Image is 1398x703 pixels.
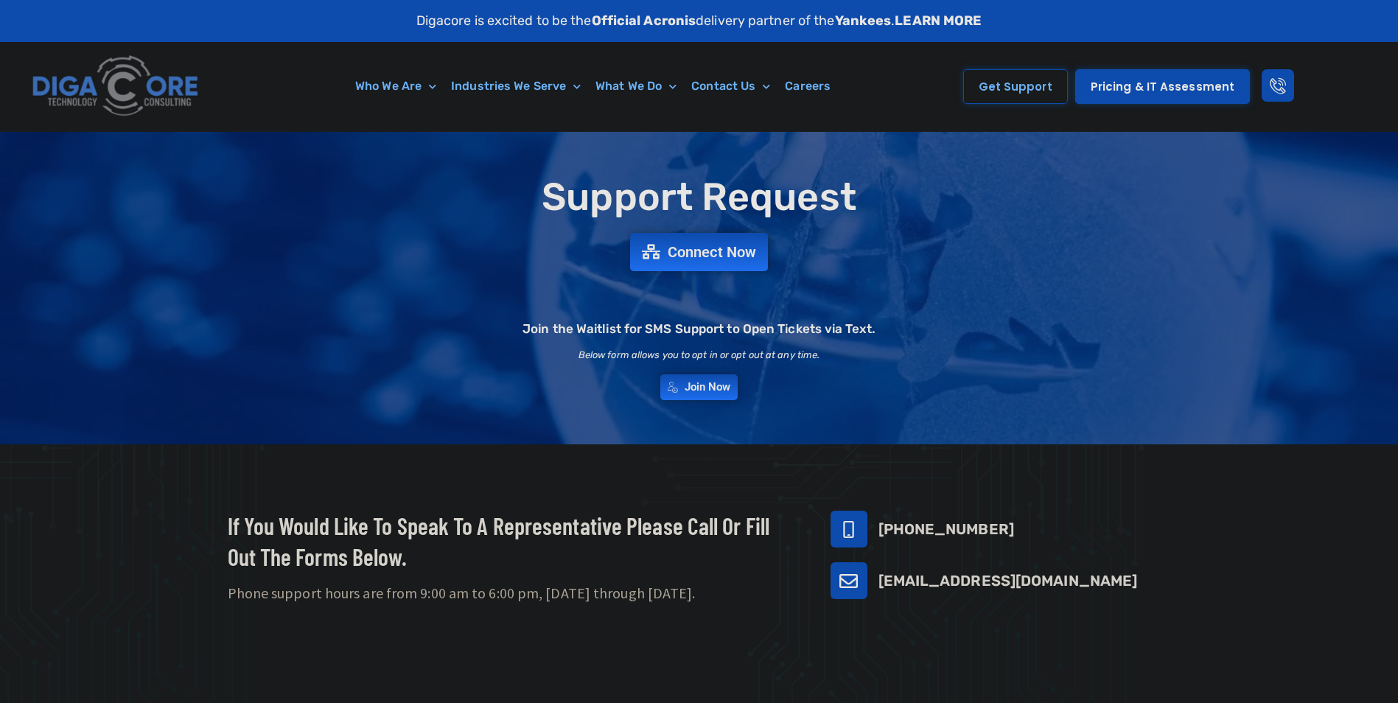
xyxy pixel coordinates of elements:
[228,583,794,604] p: Phone support hours are from 9:00 am to 6:00 pm, [DATE] through [DATE].
[1091,81,1234,92] span: Pricing & IT Assessment
[1075,69,1250,104] a: Pricing & IT Assessment
[660,374,738,400] a: Join Now
[777,69,838,103] a: Careers
[191,176,1208,218] h1: Support Request
[831,562,867,599] a: support@digacore.com
[979,81,1052,92] span: Get Support
[878,572,1138,590] a: [EMAIL_ADDRESS][DOMAIN_NAME]
[630,233,768,271] a: Connect Now
[522,323,876,335] h2: Join the Waitlist for SMS Support to Open Tickets via Text.
[831,511,867,548] a: 732-646-5725
[588,69,684,103] a: What We Do
[275,69,911,103] nav: Menu
[878,520,1014,538] a: [PHONE_NUMBER]
[416,11,982,31] p: Digacore is excited to be the delivery partner of the .
[348,69,444,103] a: Who We Are
[579,350,820,360] h2: Below form allows you to opt in or opt out at any time.
[228,511,794,572] h2: If you would like to speak to a representative please call or fill out the forms below.
[592,13,696,29] strong: Official Acronis
[28,49,204,124] img: Digacore logo 1
[895,13,982,29] a: LEARN MORE
[668,245,756,259] span: Connect Now
[835,13,892,29] strong: Yankees
[684,69,777,103] a: Contact Us
[963,69,1068,104] a: Get Support
[444,69,588,103] a: Industries We Serve
[685,382,731,393] span: Join Now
